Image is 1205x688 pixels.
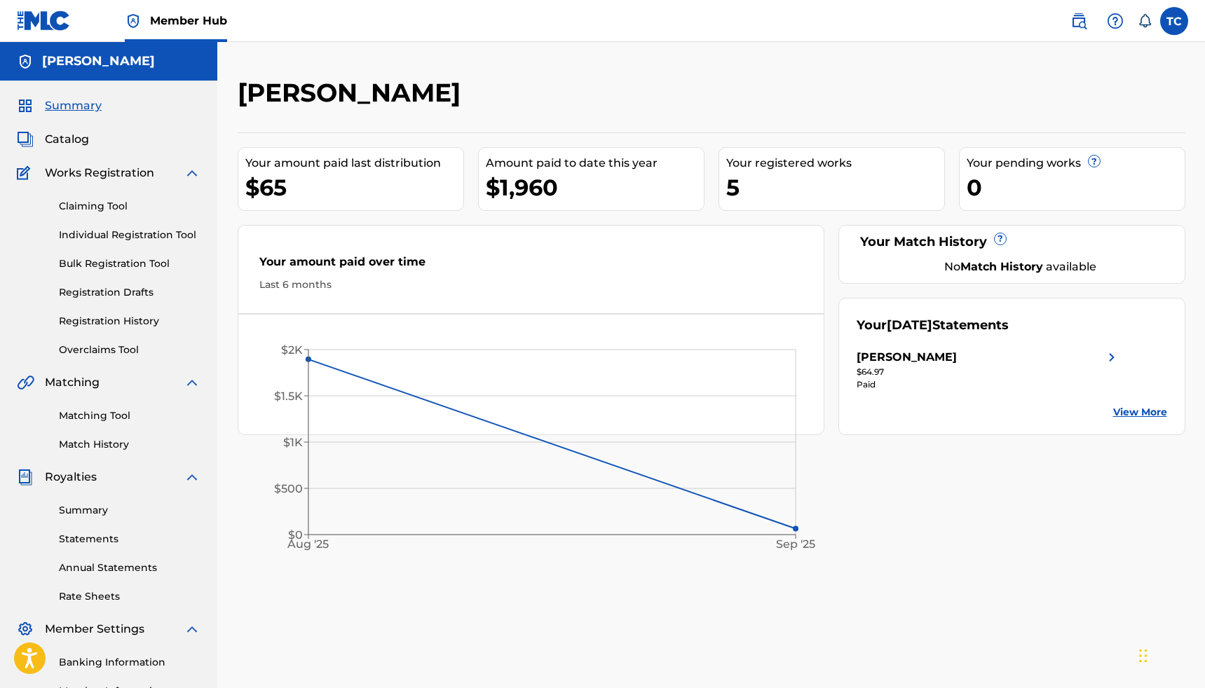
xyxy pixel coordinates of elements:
a: Registration Drafts [59,285,200,300]
a: Statements [59,532,200,546]
img: Royalties [17,469,34,486]
tspan: $1.5K [274,390,303,403]
div: [PERSON_NAME] [857,349,957,366]
tspan: $2K [281,343,303,357]
a: Matching Tool [59,408,200,423]
img: MLC Logo [17,11,71,31]
img: Member Settings [17,621,34,638]
span: Works Registration [45,165,154,181]
tspan: $1K [283,436,303,449]
img: search [1070,13,1087,29]
div: $1,960 [486,172,704,203]
span: Member Settings [45,621,144,638]
h5: THOMAS CROCKROM [42,53,155,69]
a: Registration History [59,314,200,329]
img: expand [184,374,200,391]
a: Annual Statements [59,560,200,575]
div: $64.97 [857,366,1120,378]
span: Matching [45,374,100,391]
a: Individual Registration Tool [59,228,200,242]
a: SummarySummary [17,97,102,114]
a: CatalogCatalog [17,131,89,148]
tspan: Aug '25 [287,538,329,551]
img: Summary [17,97,34,114]
span: Catalog [45,131,89,148]
div: No available [874,259,1167,275]
a: Public Search [1065,7,1093,35]
div: Paid [857,378,1120,391]
img: expand [184,469,200,486]
div: Last 6 months [259,277,803,292]
a: Bulk Registration Tool [59,256,200,271]
a: Claiming Tool [59,199,200,214]
a: [PERSON_NAME]right chevron icon$64.97Paid [857,349,1120,391]
iframe: Resource Center [1166,460,1205,572]
a: Match History [59,437,200,452]
img: expand [184,165,200,181]
img: Top Rightsholder [125,13,142,29]
img: Accounts [17,53,34,70]
tspan: $500 [274,482,303,495]
div: Help [1101,7,1129,35]
a: Overclaims Tool [59,343,200,357]
a: Summary [59,503,200,518]
tspan: Sep '25 [776,538,815,551]
span: Summary [45,97,102,114]
div: Your Statements [857,316,1009,335]
tspan: $0 [288,528,303,542]
a: Rate Sheets [59,589,200,604]
div: Amount paid to date this year [486,155,704,172]
div: User Menu [1160,7,1188,35]
span: [DATE] [887,317,932,333]
span: Member Hub [150,13,227,29]
div: 5 [726,172,944,203]
div: Drag [1139,635,1148,677]
div: Your amount paid last distribution [245,155,463,172]
img: expand [184,621,200,638]
h2: [PERSON_NAME] [238,77,468,109]
img: Matching [17,374,34,391]
span: Royalties [45,469,97,486]
img: Works Registration [17,165,35,181]
a: Banking Information [59,655,200,670]
iframe: Chat Widget [891,125,1205,688]
div: Your amount paid over time [259,254,803,277]
img: Catalog [17,131,34,148]
div: Notifications [1138,14,1152,28]
img: help [1107,13,1124,29]
div: $65 [245,172,463,203]
div: Your Match History [857,233,1167,252]
div: Your registered works [726,155,944,172]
